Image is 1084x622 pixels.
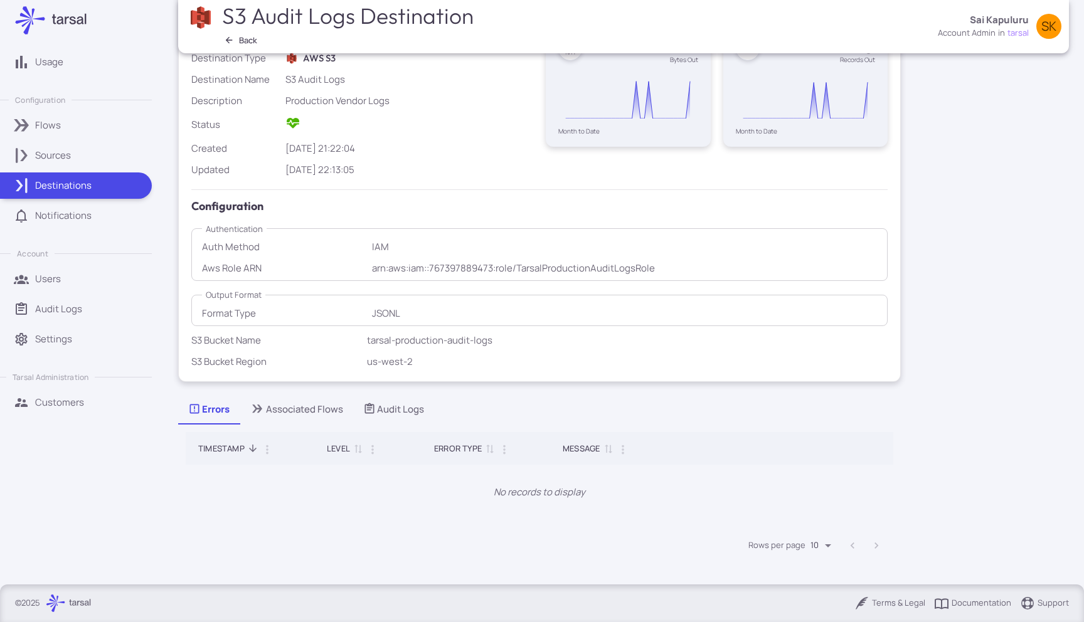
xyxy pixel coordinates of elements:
[558,69,698,128] svg: Interactive chart
[191,198,888,215] h5: Configuration
[202,307,367,320] div: Format Type
[285,73,533,87] p: S3 Audit Logs
[285,142,533,155] div: [DATE] 21:22:04
[494,440,514,460] button: Column Actions
[1020,596,1069,611] a: Support
[934,596,1011,611] a: Documentation
[736,69,876,128] div: Chart. Highcharts interactive chart.
[245,443,260,454] span: Sorted by Timestamp descending
[363,440,383,460] button: Column Actions
[482,443,497,454] span: Sort by Error Type descending
[191,73,280,87] div: Destination Name
[558,69,698,128] div: Chart. Highcharts interactive chart.
[202,240,367,254] div: Auth Method
[613,440,633,460] button: Column Actions
[303,51,336,65] h6: AWS S3
[178,394,901,424] div: Tabs List
[191,142,280,155] div: Created
[350,443,365,454] span: Sort by Level descending
[367,334,888,347] p: tarsal-production-audit-logs
[655,56,698,63] div: Bytes Out
[15,95,65,105] p: Configuration
[286,53,297,64] img: AWS S3
[191,355,362,369] div: S3 Bucket Region
[736,69,875,128] svg: Interactive chart
[191,51,280,65] div: Destination Type
[257,440,277,460] button: Column Actions
[202,261,367,275] div: Aws Role ARN
[854,596,925,611] a: Terms & Legal
[285,94,533,108] p: Production Vendor Logs
[563,441,600,456] div: Message
[367,355,888,369] p: us-west-2
[285,120,300,134] span: Active
[191,94,280,108] div: Description
[35,179,92,192] p: Destinations
[35,332,72,346] p: Settings
[736,128,876,134] div: Month to Date
[938,27,996,40] div: account admin
[188,403,230,416] div: Errors
[970,13,1029,27] p: Sai Kapuluru
[202,223,267,236] legend: Authentication
[372,307,877,320] p: JSONL
[35,302,82,316] p: Audit Logs
[372,261,877,275] p: arn:aws:iam::767397889473:role/TarsalProductionAuditLogsRole
[189,6,213,29] img: AWS S3
[840,56,875,63] div: Records Out
[363,403,424,416] div: Audit Logs
[250,403,343,416] div: Associated Flows
[600,443,615,454] span: Sort by Message descending
[35,272,61,286] p: Users
[220,32,263,48] button: Back
[222,3,476,29] h2: S3 Audit Logs Destination
[17,248,48,259] p: Account
[202,288,265,302] legend: Output Format
[191,334,362,347] div: S3 Bucket Name
[35,55,63,69] p: Usage
[191,163,280,177] div: Updated
[327,441,350,456] div: Level
[35,396,84,409] p: Customers
[198,441,245,456] div: Timestamp
[15,597,40,609] p: © 2025
[841,535,888,556] nav: pagination navigation
[191,118,280,132] div: Status
[558,128,698,134] div: Month to Date
[186,465,893,527] p: No records to display
[748,539,805,551] label: Rows per page
[998,27,1005,40] span: in
[930,9,1069,45] button: Sai Kapuluruaccount adminintarsalSK
[1041,20,1056,33] span: SK
[372,240,877,254] p: IAM
[285,163,533,177] div: [DATE] 22:13:05
[35,149,71,162] p: Sources
[35,119,61,132] p: Flows
[13,372,88,382] p: Tarsal Administration
[1007,27,1029,40] span: tarsal
[35,209,92,223] p: Notifications
[810,535,836,556] div: Rows per page
[655,34,698,56] div: 1.2 K
[434,441,482,456] div: Error Type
